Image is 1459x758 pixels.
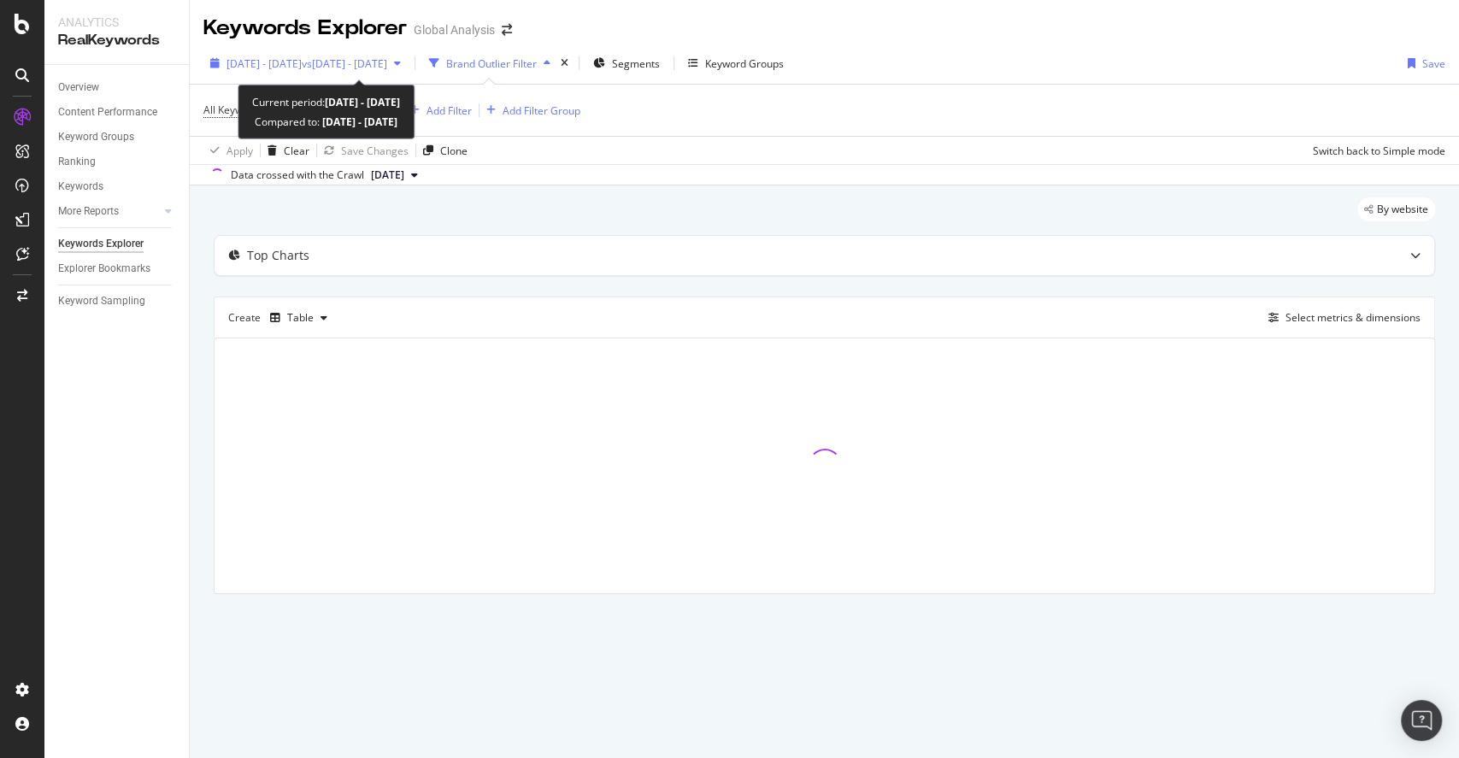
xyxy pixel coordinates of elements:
button: [DATE] [364,165,425,185]
div: More Reports [58,203,119,220]
div: Global Analysis [414,21,495,38]
a: Content Performance [58,103,177,121]
div: Create [228,304,334,332]
div: Content Performance [58,103,157,121]
button: [DATE] - [DATE]vs[DATE] - [DATE] [203,50,408,77]
div: times [557,55,572,72]
span: All Keyword Groups [203,103,297,117]
button: Select metrics & dimensions [1262,308,1421,328]
b: [DATE] - [DATE] [325,95,400,109]
button: Segments [586,50,667,77]
div: Keyword Groups [705,56,784,71]
a: Keyword Groups [58,128,177,146]
div: Overview [58,79,99,97]
a: Keyword Sampling [58,292,177,310]
a: Ranking [58,153,177,171]
div: Top Charts [247,247,309,264]
button: Save Changes [317,137,409,164]
div: Compared to: [255,112,397,132]
div: Clone [440,144,468,158]
div: Ranking [58,153,96,171]
div: RealKeywords [58,31,175,50]
div: arrow-right-arrow-left [502,24,512,36]
a: More Reports [58,203,160,220]
div: Keywords [58,178,103,196]
button: Keyword Groups [681,50,791,77]
button: Clone [416,137,468,164]
button: Save [1401,50,1445,77]
div: Select metrics & dimensions [1285,310,1421,325]
button: Add Filter Group [479,100,580,120]
button: Brand Outlier Filter [422,50,557,77]
span: Segments [612,56,660,71]
button: Table [263,304,334,332]
div: Keyword Groups [58,128,134,146]
div: Table [287,313,314,323]
div: Clear [284,144,309,158]
button: Clear [261,137,309,164]
a: Keywords Explorer [58,235,177,253]
div: legacy label [1357,197,1435,221]
b: [DATE] - [DATE] [320,115,397,129]
div: Current period: [252,92,400,112]
div: Data crossed with the Crawl [231,167,364,183]
div: Save [1422,56,1445,71]
div: Keywords Explorer [203,14,407,43]
span: 2025 Jun. 25th [371,167,404,183]
button: Add Filter [403,100,472,120]
span: [DATE] - [DATE] [226,56,302,71]
div: Explorer Bookmarks [58,260,150,278]
div: Add Filter [427,103,472,118]
div: Analytics [58,14,175,31]
div: Open Intercom Messenger [1401,700,1442,741]
span: vs [DATE] - [DATE] [302,56,387,71]
button: Switch back to Simple mode [1306,137,1445,164]
a: Overview [58,79,177,97]
div: Brand Outlier Filter [446,56,537,71]
div: Add Filter Group [503,103,580,118]
div: Save Changes [341,144,409,158]
a: Keywords [58,178,177,196]
button: Apply [203,137,253,164]
a: Explorer Bookmarks [58,260,177,278]
div: Switch back to Simple mode [1313,144,1445,158]
div: Apply [226,144,253,158]
div: Keywords Explorer [58,235,144,253]
span: By website [1377,204,1428,214]
div: Keyword Sampling [58,292,145,310]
